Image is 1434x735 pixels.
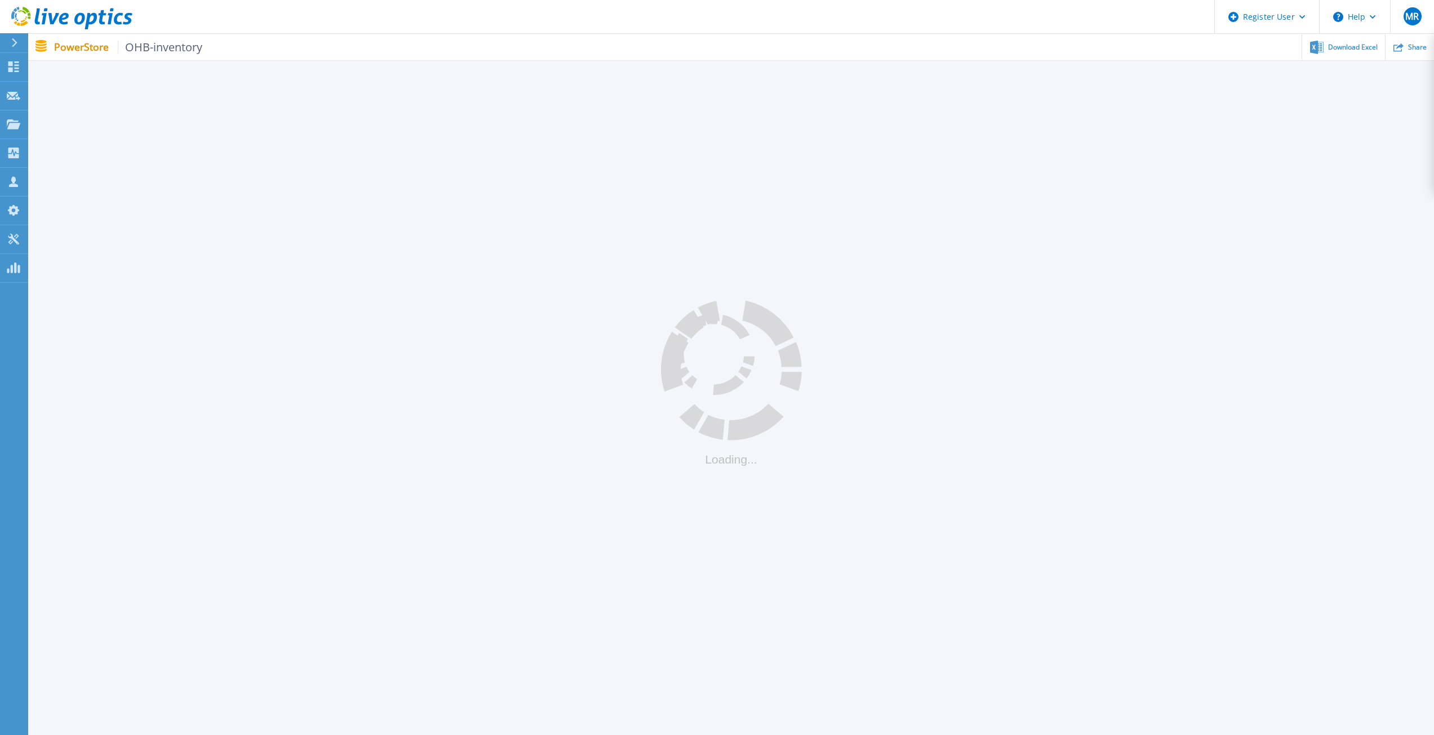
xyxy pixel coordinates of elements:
[1408,44,1427,51] span: Share
[54,41,203,54] p: PowerStore
[1405,12,1419,21] span: MR
[118,41,203,54] span: OHB-inventory
[1328,44,1378,51] span: Download Excel
[661,453,802,466] div: Loading...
